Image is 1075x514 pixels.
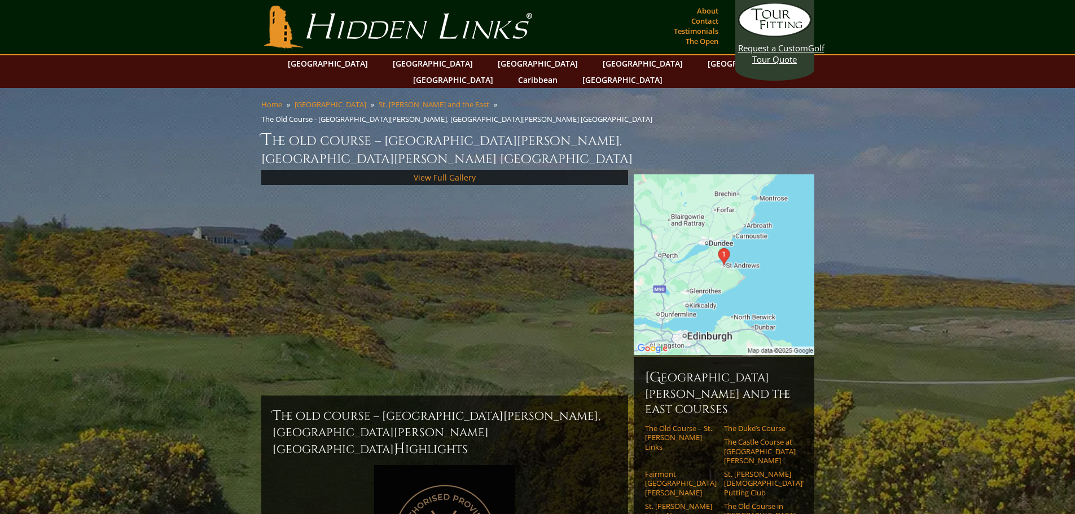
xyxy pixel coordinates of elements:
a: St. [PERSON_NAME] [DEMOGRAPHIC_DATA]’ Putting Club [724,469,796,497]
a: Contact [688,13,721,29]
a: The Old Course – St. [PERSON_NAME] Links [645,424,717,451]
h6: [GEOGRAPHIC_DATA][PERSON_NAME] and the East Courses [645,368,803,417]
a: [GEOGRAPHIC_DATA] [282,55,374,72]
h2: The Old Course – [GEOGRAPHIC_DATA][PERSON_NAME], [GEOGRAPHIC_DATA][PERSON_NAME] [GEOGRAPHIC_DATA]... [273,407,617,458]
a: View Full Gallery [414,172,476,183]
a: [GEOGRAPHIC_DATA] [492,55,583,72]
a: About [694,3,721,19]
a: St. [PERSON_NAME] and the East [379,99,489,109]
a: [GEOGRAPHIC_DATA] [597,55,688,72]
a: [GEOGRAPHIC_DATA] [702,55,793,72]
a: Home [261,99,282,109]
a: The Castle Course at [GEOGRAPHIC_DATA][PERSON_NAME] [724,437,796,465]
a: Fairmont [GEOGRAPHIC_DATA][PERSON_NAME] [645,469,717,497]
span: H [394,440,405,458]
img: Google Map of St Andrews Links, St Andrews, United Kingdom [634,174,814,355]
li: The Old Course - [GEOGRAPHIC_DATA][PERSON_NAME], [GEOGRAPHIC_DATA][PERSON_NAME] [GEOGRAPHIC_DATA] [261,114,657,124]
a: [GEOGRAPHIC_DATA] [295,99,366,109]
a: Request a CustomGolf Tour Quote [738,3,811,65]
a: The Open [683,33,721,49]
h1: The Old Course – [GEOGRAPHIC_DATA][PERSON_NAME], [GEOGRAPHIC_DATA][PERSON_NAME] [GEOGRAPHIC_DATA] [261,129,814,168]
a: [GEOGRAPHIC_DATA] [577,72,668,88]
span: Request a Custom [738,42,808,54]
a: [GEOGRAPHIC_DATA] [407,72,499,88]
a: Caribbean [512,72,563,88]
a: [GEOGRAPHIC_DATA] [387,55,479,72]
a: Testimonials [671,23,721,39]
a: The Duke’s Course [724,424,796,433]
